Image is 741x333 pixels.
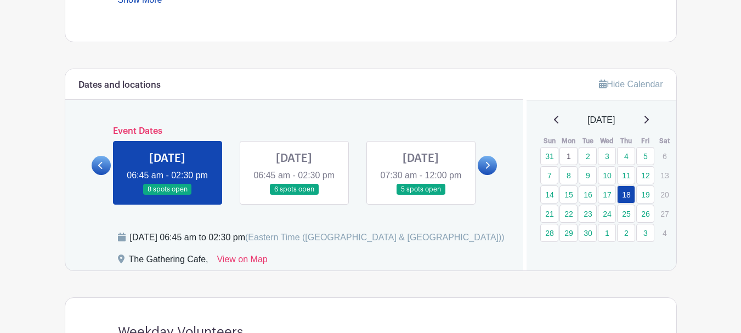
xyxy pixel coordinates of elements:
a: 3 [598,147,616,165]
th: Thu [616,136,636,146]
div: The Gathering Cafe, [129,253,208,270]
a: 5 [636,147,654,165]
div: [DATE] 06:45 am to 02:30 pm [130,231,505,244]
a: 30 [579,224,597,242]
a: Hide Calendar [599,80,663,89]
a: 19 [636,185,654,204]
a: 1 [559,147,578,165]
a: 8 [559,166,578,184]
a: 26 [636,205,654,223]
a: 1 [598,224,616,242]
p: 27 [655,205,674,222]
a: 10 [598,166,616,184]
a: 15 [559,185,578,204]
a: 12 [636,166,654,184]
th: Fri [636,136,655,146]
a: 28 [540,224,558,242]
p: 13 [655,167,674,184]
p: 20 [655,186,674,203]
a: 11 [617,166,635,184]
a: 7 [540,166,558,184]
a: 4 [617,147,635,165]
a: 25 [617,205,635,223]
a: View on Map [217,253,267,270]
a: 16 [579,185,597,204]
p: 6 [655,148,674,165]
a: 31 [540,147,558,165]
a: 14 [540,185,558,204]
a: 23 [579,205,597,223]
a: 21 [540,205,558,223]
a: 18 [617,185,635,204]
a: 22 [559,205,578,223]
a: 24 [598,205,616,223]
th: Wed [597,136,616,146]
th: Sat [655,136,674,146]
span: (Eastern Time ([GEOGRAPHIC_DATA] & [GEOGRAPHIC_DATA])) [245,233,505,242]
p: 4 [655,224,674,241]
a: 2 [579,147,597,165]
th: Mon [559,136,578,146]
a: 29 [559,224,578,242]
a: 17 [598,185,616,204]
span: [DATE] [587,114,615,127]
a: 2 [617,224,635,242]
th: Tue [578,136,597,146]
h6: Event Dates [111,126,478,137]
a: 9 [579,166,597,184]
h6: Dates and locations [78,80,161,91]
a: 3 [636,224,654,242]
th: Sun [540,136,559,146]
